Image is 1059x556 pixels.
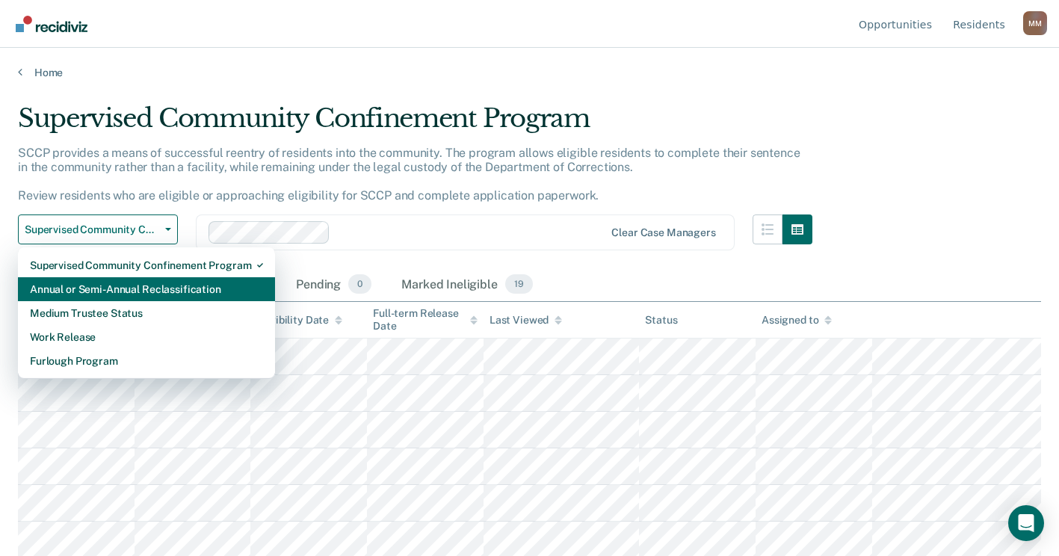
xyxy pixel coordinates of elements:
div: Medium Trustee Status [30,301,263,325]
span: Supervised Community Confinement Program [25,223,159,236]
div: Open Intercom Messenger [1008,505,1044,541]
div: Furlough Program [30,349,263,373]
div: Supervised Community Confinement Program [30,253,263,277]
div: Status [645,314,677,327]
div: Work Release [30,325,263,349]
button: Supervised Community Confinement Program [18,214,178,244]
div: M M [1023,11,1047,35]
button: Profile dropdown button [1023,11,1047,35]
div: Annual or Semi-Annual Reclassification [30,277,263,301]
div: Pending0 [293,268,374,301]
div: Eligibility Date [256,314,342,327]
span: 19 [505,274,533,294]
div: Full-term Release Date [373,307,478,333]
img: Recidiviz [16,16,87,32]
div: Assigned to [762,314,832,327]
span: 0 [348,274,371,294]
p: SCCP provides a means of successful reentry of residents into the community. The program allows e... [18,146,800,203]
a: Home [18,66,1041,79]
div: Last Viewed [490,314,562,327]
div: Dropdown Menu [18,247,275,379]
div: Marked Ineligible19 [398,268,535,301]
div: Supervised Community Confinement Program [18,103,812,146]
div: Clear case managers [611,226,715,239]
